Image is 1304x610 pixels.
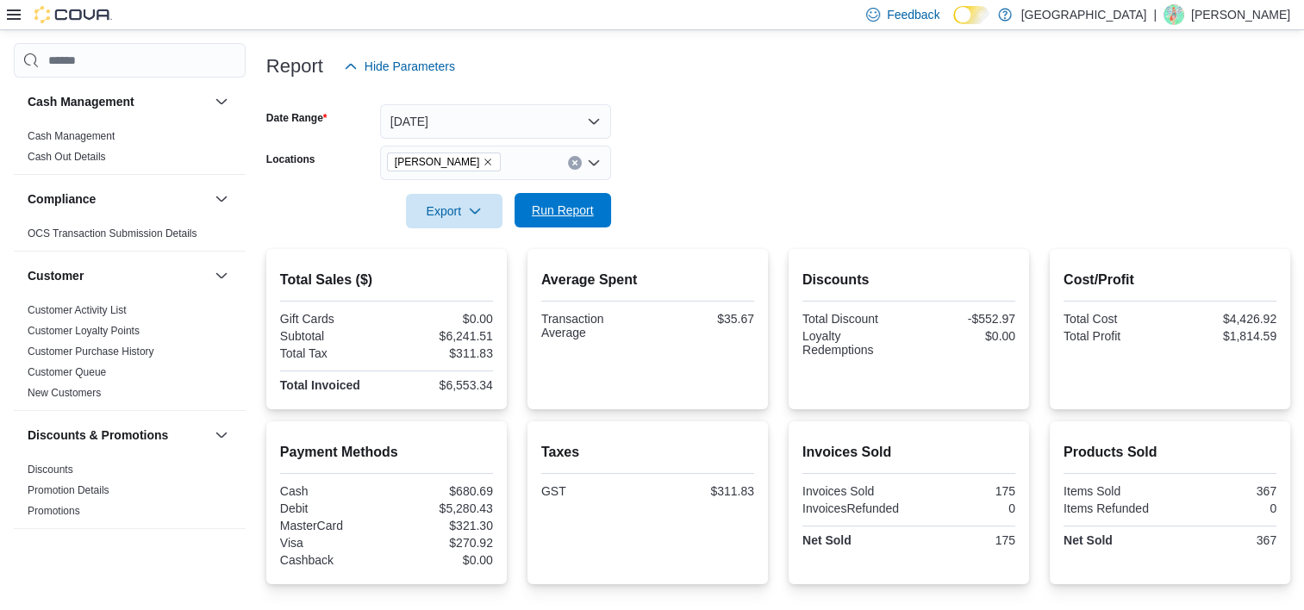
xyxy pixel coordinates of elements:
strong: Net Sold [802,533,852,547]
button: Open list of options [587,156,601,170]
button: Cash Management [211,91,232,112]
button: Discounts & Promotions [28,426,208,444]
span: [PERSON_NAME] [395,153,480,171]
div: Transaction Average [541,312,645,339]
strong: Net Sold [1064,533,1113,547]
span: Customer Loyalty Points [28,324,140,338]
button: Discounts & Promotions [211,425,232,445]
button: Clear input [568,156,582,170]
h2: Average Spent [541,270,754,290]
h3: Compliance [28,190,96,208]
button: Customer [28,267,208,284]
button: Export [406,194,502,228]
div: GST [541,484,645,498]
div: $35.67 [651,312,754,326]
div: Items Sold [1064,484,1167,498]
div: $5,280.43 [390,501,493,515]
div: $0.00 [912,329,1015,343]
span: Customer Queue [28,365,106,379]
button: Compliance [28,190,208,208]
p: [GEOGRAPHIC_DATA] [1020,4,1146,25]
a: Customer Loyalty Points [28,325,140,337]
div: Cash Management [14,126,246,174]
span: Aurora Cannabis [387,152,502,171]
div: $1,814.59 [1173,329,1276,343]
div: Total Tax [280,346,384,360]
h2: Taxes [541,442,754,463]
div: $270.92 [390,536,493,550]
a: OCS Transaction Submission Details [28,227,197,240]
div: $0.00 [390,553,493,567]
h3: Report [266,56,323,77]
div: $680.69 [390,484,493,498]
div: $6,241.51 [390,329,493,343]
div: $4,426.92 [1173,312,1276,326]
a: Customer Purchase History [28,345,154,358]
h3: Discounts & Promotions [28,426,168,444]
div: Discounts & Promotions [14,459,246,528]
p: | [1153,4,1157,25]
div: Compliance [14,223,246,251]
div: $6,553.34 [390,378,493,392]
input: Dark Mode [953,6,989,24]
span: Export [416,194,492,228]
a: Customer Queue [28,366,106,378]
div: Gift Cards [280,312,384,326]
div: Customer [14,300,246,410]
div: 175 [912,533,1015,547]
button: Cash Management [28,93,208,110]
div: Cash [280,484,384,498]
h2: Total Sales ($) [280,270,493,290]
span: Cash Management [28,129,115,143]
img: Cova [34,6,112,23]
div: $0.00 [390,312,493,326]
span: Feedback [887,6,939,23]
div: InvoicesRefunded [802,501,906,515]
button: Compliance [211,189,232,209]
div: Loyalty Redemptions [802,329,906,357]
button: Hide Parameters [337,49,462,84]
button: [DATE] [380,104,611,139]
div: Cashback [280,553,384,567]
span: Customer Activity List [28,303,127,317]
div: Natalie Frost [1164,4,1184,25]
div: $321.30 [390,519,493,532]
a: Cash Out Details [28,151,106,163]
a: Discounts [28,464,73,476]
span: Discounts [28,463,73,476]
span: New Customers [28,386,101,400]
div: Total Profit [1064,329,1167,343]
div: Items Refunded [1064,501,1167,515]
h2: Payment Methods [280,442,493,463]
div: 175 [912,484,1015,498]
strong: Total Invoiced [280,378,360,392]
h3: Customer [28,267,84,284]
label: Locations [266,152,315,166]
div: -$552.97 [912,312,1015,326]
span: Promotions [28,504,80,518]
div: Total Discount [802,312,906,326]
div: 367 [1173,533,1276,547]
button: Remove Aurora Cannabis from selection in this group [483,157,493,167]
a: New Customers [28,387,101,399]
button: Run Report [515,193,611,227]
h2: Invoices Sold [802,442,1015,463]
span: Hide Parameters [365,58,455,75]
div: $311.83 [390,346,493,360]
a: Promotions [28,505,80,517]
p: [PERSON_NAME] [1191,4,1290,25]
h2: Cost/Profit [1064,270,1276,290]
a: Customer Activity List [28,304,127,316]
div: 0 [1173,501,1276,515]
h2: Discounts [802,270,1015,290]
span: Dark Mode [953,24,954,25]
div: Subtotal [280,329,384,343]
a: Promotion Details [28,484,109,496]
div: MasterCard [280,519,384,532]
a: Cash Management [28,130,115,142]
span: Customer Purchase History [28,345,154,358]
h3: Cash Management [28,93,134,110]
button: Customer [211,265,232,286]
h2: Products Sold [1064,442,1276,463]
